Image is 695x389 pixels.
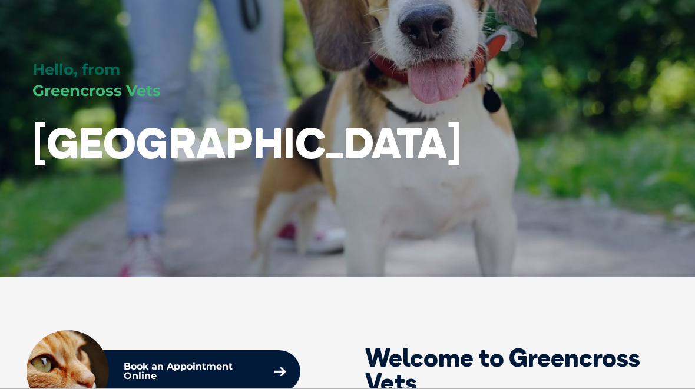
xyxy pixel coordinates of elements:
span: Greencross Vets [32,81,161,100]
span: Hello, from [32,60,120,79]
h1: [GEOGRAPHIC_DATA] [32,119,461,166]
p: Book an Appointment Online [124,362,254,381]
a: Book an Appointment Online [118,356,292,387]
